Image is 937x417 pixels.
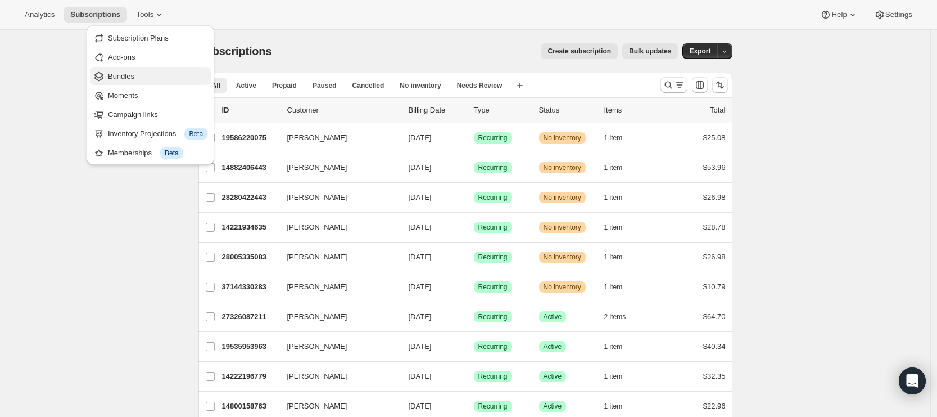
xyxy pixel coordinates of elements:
button: Bundles [90,67,211,85]
span: $64.70 [703,312,726,321]
div: 19586220075[PERSON_NAME][DATE]SuccessRecurringWarningNo inventory1 item$25.08 [222,130,726,146]
span: Active [544,372,562,381]
span: Beta [189,129,203,138]
p: Customer [287,105,400,116]
span: Subscriptions [70,10,120,19]
span: No inventory [544,283,581,292]
p: 37144330283 [222,281,278,293]
span: [PERSON_NAME] [287,192,347,203]
span: [DATE] [409,223,432,231]
button: Help [813,7,864,23]
span: [DATE] [409,283,432,291]
span: Active [544,342,562,351]
p: 27326087211 [222,311,278,322]
div: IDCustomerBilling DateTypeStatusItemsTotal [222,105,726,116]
button: [PERSON_NAME] [280,129,393,147]
span: Subscriptions [198,45,272,57]
span: Active [236,81,256,90]
div: Open Intercom Messenger [899,367,926,394]
span: [PERSON_NAME] [287,132,347,144]
button: Analytics [18,7,61,23]
span: Paused [313,81,337,90]
p: Billing Date [409,105,465,116]
div: Type [474,105,530,116]
button: Tools [129,7,171,23]
div: 19535953963[PERSON_NAME][DATE]SuccessRecurringSuccessActive1 item$40.34 [222,339,726,355]
span: Recurring [478,253,508,262]
span: Recurring [478,193,508,202]
button: Create subscription [541,43,618,59]
button: Customize table column order and visibility [692,77,708,93]
div: 14221934635[PERSON_NAME][DATE]SuccessRecurringWarningNo inventory1 item$28.78 [222,219,726,235]
div: 14882406443[PERSON_NAME][DATE]SuccessRecurringWarningNo inventory1 item$53.96 [222,160,726,176]
button: [PERSON_NAME] [280,308,393,326]
span: Create subscription [547,47,611,56]
div: 14222196779[PERSON_NAME][DATE]SuccessRecurringSuccessActive1 item$32.35 [222,369,726,384]
button: Create new view [511,78,529,93]
span: $26.98 [703,193,726,201]
span: Help [831,10,847,19]
button: 2 items [604,309,639,325]
span: Add-ons [108,53,135,61]
span: No inventory [544,163,581,172]
span: Subscription Plans [108,34,169,42]
span: Export [689,47,710,56]
button: Export [682,43,717,59]
span: [PERSON_NAME] [287,222,347,233]
div: Items [604,105,660,116]
span: Needs Review [457,81,503,90]
button: 1 item [604,339,635,355]
button: Memberships [90,144,211,162]
span: [PERSON_NAME] [287,401,347,412]
span: [DATE] [409,133,432,142]
span: [DATE] [409,253,432,261]
span: [DATE] [409,402,432,410]
span: [PERSON_NAME] [287,341,347,352]
button: [PERSON_NAME] [280,278,393,296]
span: Recurring [478,283,508,292]
span: [PERSON_NAME] [287,371,347,382]
span: Prepaid [272,81,297,90]
button: [PERSON_NAME] [280,189,393,207]
span: 1 item [604,283,623,292]
button: [PERSON_NAME] [280,248,393,266]
span: Recurring [478,312,508,321]
button: Search and filter results [660,77,687,93]
div: 28280422443[PERSON_NAME][DATE]SuccessRecurringWarningNo inventory1 item$26.98 [222,190,726,205]
span: 1 item [604,223,623,232]
p: Total [710,105,725,116]
span: $40.34 [703,342,726,351]
button: Subscriptions [64,7,127,23]
button: Subscription Plans [90,29,211,47]
span: Tools [136,10,153,19]
button: 1 item [604,190,635,205]
div: 37144330283[PERSON_NAME][DATE]SuccessRecurringWarningNo inventory1 item$10.79 [222,279,726,295]
span: [PERSON_NAME] [287,162,347,173]
span: Cancelled [352,81,384,90]
p: 14882406443 [222,162,278,173]
span: $22.96 [703,402,726,410]
button: 1 item [604,369,635,384]
span: [PERSON_NAME] [287,311,347,322]
div: Inventory Projections [108,128,207,140]
p: 14800158763 [222,401,278,412]
p: ID [222,105,278,116]
span: No inventory [400,81,441,90]
span: 1 item [604,133,623,142]
span: Recurring [478,372,508,381]
button: Add-ons [90,48,211,66]
button: [PERSON_NAME] [280,397,393,415]
span: $32.35 [703,372,726,380]
button: Moments [90,86,211,104]
span: [PERSON_NAME] [287,252,347,263]
p: 14221934635 [222,222,278,233]
span: 1 item [604,372,623,381]
span: [DATE] [409,342,432,351]
span: [DATE] [409,312,432,321]
span: $25.08 [703,133,726,142]
span: No inventory [544,133,581,142]
button: 1 item [604,249,635,265]
p: Status [539,105,595,116]
button: 1 item [604,279,635,295]
div: 27326087211[PERSON_NAME][DATE]SuccessRecurringSuccessActive2 items$64.70 [222,309,726,325]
